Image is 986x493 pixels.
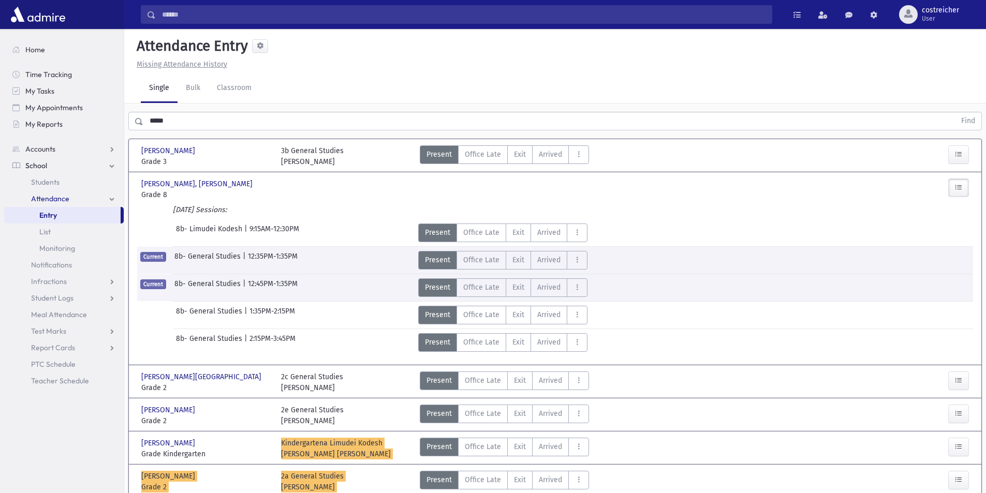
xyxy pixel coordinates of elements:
[244,333,249,352] span: |
[25,86,54,96] span: My Tasks
[4,257,124,273] a: Notifications
[4,174,124,190] a: Students
[463,309,499,320] span: Office Late
[8,4,68,25] img: AdmirePro
[176,223,244,242] span: 8b- Limudei Kodesh
[537,282,561,293] span: Arrived
[141,382,271,393] span: Grade 2
[141,449,271,459] span: Grade Kindergarten
[281,405,344,426] div: 2e General Studies [PERSON_NAME]
[248,251,298,270] span: 12:35PM-1:35PM
[4,306,124,323] a: Meal Attendance
[4,83,124,99] a: My Tasks
[537,227,561,238] span: Arrived
[514,408,526,419] span: Exit
[31,343,75,352] span: Report Cards
[420,371,589,393] div: AttTypes
[955,112,981,130] button: Find
[25,45,45,54] span: Home
[31,376,89,385] span: Teacher Schedule
[141,74,178,103] a: Single
[514,441,526,452] span: Exit
[539,408,562,419] span: Arrived
[176,333,244,352] span: 8b- General Studies
[141,371,263,382] span: [PERSON_NAME][GEOGRAPHIC_DATA]
[425,282,450,293] span: Present
[141,189,271,200] span: Grade 8
[465,408,501,419] span: Office Late
[426,474,452,485] span: Present
[249,306,295,324] span: 1:35PM-2:15PM
[141,405,197,415] span: [PERSON_NAME]
[463,227,499,238] span: Office Late
[141,178,255,189] span: [PERSON_NAME], [PERSON_NAME]
[281,438,391,459] div: Kindergartena Limudei Kodesh [PERSON_NAME] [PERSON_NAME]
[426,408,452,419] span: Present
[4,66,124,83] a: Time Tracking
[514,375,526,386] span: Exit
[537,309,561,320] span: Arrived
[173,205,227,214] i: [DATE] Sessions:
[31,177,60,187] span: Students
[156,5,772,24] input: Search
[4,273,124,290] a: Infractions
[514,149,526,160] span: Exit
[465,474,501,485] span: Office Late
[4,157,124,174] a: School
[418,306,587,324] div: AttTypes
[922,14,959,23] span: User
[4,290,124,306] a: Student Logs
[244,306,249,324] span: |
[140,252,166,262] span: Current
[249,223,299,242] span: 9:15AM-12:30PM
[426,375,452,386] span: Present
[4,41,124,58] a: Home
[465,375,501,386] span: Office Late
[425,227,450,238] span: Present
[418,333,587,352] div: AttTypes
[141,471,197,482] span: [PERSON_NAME]
[418,278,587,297] div: AttTypes
[4,356,124,372] a: PTC Schedule
[463,255,499,265] span: Office Late
[425,255,450,265] span: Present
[178,74,209,103] a: Bulk
[420,405,589,426] div: AttTypes
[141,145,197,156] span: [PERSON_NAME]
[25,119,63,129] span: My Reports
[463,337,499,348] span: Office Late
[281,371,343,393] div: 2c General Studies [PERSON_NAME]
[425,309,450,320] span: Present
[174,278,243,297] span: 8b- General Studies
[249,333,296,352] span: 2:15PM-3:45PM
[4,372,124,389] a: Teacher Schedule
[174,251,243,270] span: 8b- General Studies
[31,260,72,270] span: Notifications
[39,211,57,220] span: Entry
[25,161,47,170] span: School
[31,310,87,319] span: Meal Attendance
[243,278,248,297] span: |
[537,255,561,265] span: Arrived
[539,441,562,452] span: Arrived
[281,471,344,492] div: 2a General Studies [PERSON_NAME]
[512,227,524,238] span: Exit
[539,149,562,160] span: Arrived
[31,326,66,336] span: Test Marks
[25,70,72,79] span: Time Tracking
[512,337,524,348] span: Exit
[512,255,524,265] span: Exit
[465,149,501,160] span: Office Late
[420,438,589,459] div: AttTypes
[420,145,589,167] div: AttTypes
[463,282,499,293] span: Office Late
[31,194,69,203] span: Attendance
[25,144,55,154] span: Accounts
[209,74,260,103] a: Classroom
[4,141,124,157] a: Accounts
[4,116,124,132] a: My Reports
[141,482,271,492] span: Grade 2
[4,207,121,223] a: Entry
[512,309,524,320] span: Exit
[140,279,166,289] span: Current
